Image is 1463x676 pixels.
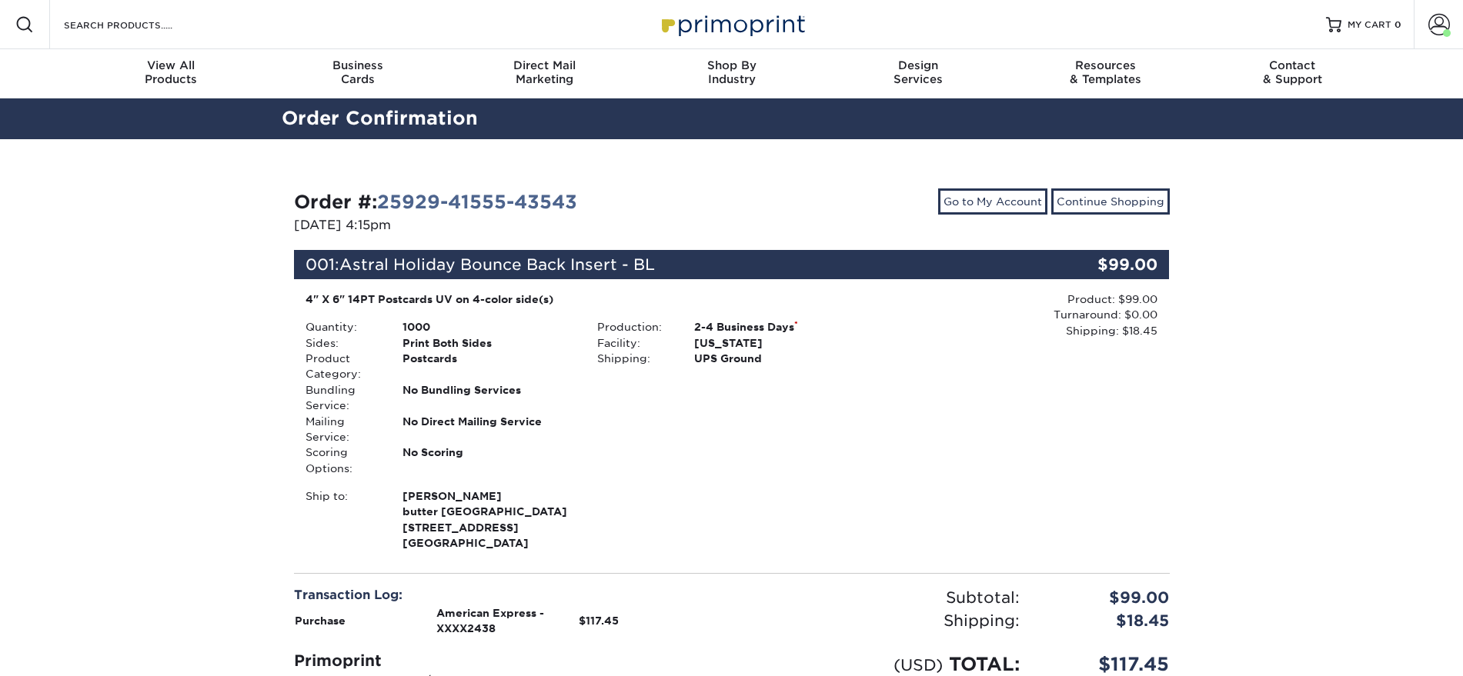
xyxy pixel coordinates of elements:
strong: [GEOGRAPHIC_DATA] [402,488,574,549]
div: Transaction Log: [294,586,720,604]
span: Design [825,58,1012,72]
a: View AllProducts [78,49,265,98]
div: 2-4 Business Days [683,319,877,335]
span: Resources [1012,58,1199,72]
input: SEARCH PRODUCTS..... [62,15,212,34]
h2: Order Confirmation [270,105,1194,133]
div: 1000 [391,319,586,335]
div: No Bundling Services [391,382,586,414]
img: Primoprint [655,8,809,41]
div: [US_STATE] [683,335,877,351]
div: No Scoring [391,445,586,476]
div: Product Category: [294,351,391,382]
div: Primoprint [294,649,720,672]
a: Go to My Account [938,188,1047,215]
a: Continue Shopping [1051,188,1170,215]
span: View All [78,58,265,72]
strong: Order #: [294,191,577,213]
small: (USD) [893,655,943,674]
div: Bundling Service: [294,382,391,414]
p: [DATE] 4:15pm [294,216,720,235]
a: Resources& Templates [1012,49,1199,98]
div: $99.00 [1031,586,1181,609]
a: DesignServices [825,49,1012,98]
div: Sides: [294,335,391,351]
a: Direct MailMarketing [451,49,638,98]
a: Shop ByIndustry [638,49,825,98]
div: 001: [294,250,1024,279]
a: BusinessCards [264,49,451,98]
div: Industry [638,58,825,86]
div: $99.00 [1024,250,1170,279]
div: & Templates [1012,58,1199,86]
strong: American Express - XXXX2438 [436,607,544,634]
a: 25929-41555-43543 [377,191,577,213]
div: Facility: [586,335,683,351]
div: & Support [1199,58,1386,86]
div: Postcards [391,351,586,382]
span: Contact [1199,58,1386,72]
div: 4" X 6" 14PT Postcards UV on 4-color side(s) [306,291,867,307]
span: Shop By [638,58,825,72]
span: Business [264,58,451,72]
div: Products [78,58,265,86]
div: UPS Ground [683,351,877,366]
span: 0 [1395,19,1401,30]
div: Services [825,58,1012,86]
div: Mailing Service: [294,414,391,445]
div: Subtotal: [732,586,1031,609]
div: Scoring Options: [294,445,391,476]
div: Production: [586,319,683,335]
div: Marketing [451,58,638,86]
div: No Direct Mailing Service [391,414,586,445]
span: MY CART [1348,18,1391,32]
div: Product: $99.00 Turnaround: $0.00 Shipping: $18.45 [877,291,1157,338]
div: Quantity: [294,319,391,335]
strong: $117.45 [579,614,619,627]
a: Contact& Support [1199,49,1386,98]
div: Ship to: [294,488,391,551]
div: Cards [264,58,451,86]
div: Shipping: [732,609,1031,632]
div: Print Both Sides [391,335,586,351]
span: [PERSON_NAME] [402,488,574,504]
span: Astral Holiday Bounce Back Insert - BL [339,255,655,274]
strong: Purchase [295,614,346,627]
span: butter [GEOGRAPHIC_DATA] [402,504,574,519]
span: TOTAL: [949,653,1020,675]
span: Direct Mail [451,58,638,72]
span: [STREET_ADDRESS] [402,520,574,535]
div: $18.45 [1031,609,1181,632]
div: Shipping: [586,351,683,366]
